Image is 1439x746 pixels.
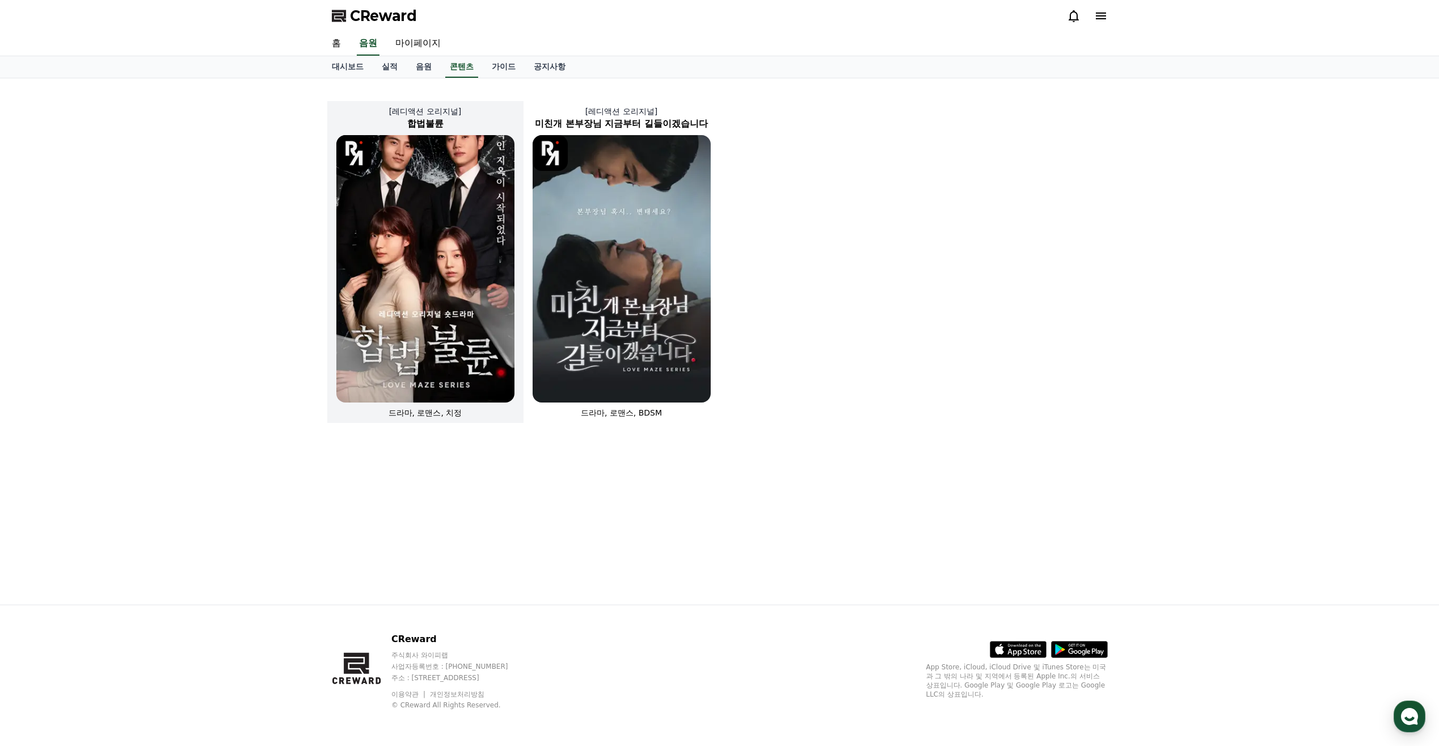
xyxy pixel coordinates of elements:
[581,408,662,417] span: 드라마, 로맨스, BDSM
[36,377,43,386] span: 홈
[391,632,530,646] p: CReward
[327,117,524,131] h2: 합법불륜
[391,662,530,671] p: 사업자등록번호 : [PHONE_NUMBER]
[332,7,417,25] a: CReward
[533,135,711,403] img: 미친개 본부장님 지금부터 길들이겠습니다
[391,690,427,698] a: 이용약관
[525,56,575,78] a: 공지사항
[524,97,720,428] a: [레디액션 오리지널] 미친개 본부장님 지금부터 길들이겠습니다 미친개 본부장님 지금부터 길들이겠습니다 [object Object] Logo 드라마, 로맨스, BDSM
[391,651,530,660] p: 주식회사 와이피랩
[323,56,373,78] a: 대시보드
[350,7,417,25] span: CReward
[391,673,530,682] p: 주소 : [STREET_ADDRESS]
[524,106,720,117] p: [레디액션 오리지널]
[146,360,218,388] a: 설정
[386,32,450,56] a: 마이페이지
[327,97,524,428] a: [레디액션 오리지널] 합법불륜 합법불륜 [object Object] Logo 드라마, 로맨스, 치정
[3,360,75,388] a: 홈
[524,117,720,131] h2: 미친개 본부장님 지금부터 길들이겠습니다
[75,360,146,388] a: 대화
[391,701,530,710] p: © CReward All Rights Reserved.
[445,56,478,78] a: 콘텐츠
[373,56,407,78] a: 실적
[533,135,568,171] img: [object Object] Logo
[926,663,1108,699] p: App Store, iCloud, iCloud Drive 및 iTunes Store는 미국과 그 밖의 나라 및 지역에서 등록된 Apple Inc.의 서비스 상표입니다. Goo...
[323,32,350,56] a: 홈
[430,690,484,698] a: 개인정보처리방침
[336,135,372,171] img: [object Object] Logo
[175,377,189,386] span: 설정
[483,56,525,78] a: 가이드
[104,378,117,387] span: 대화
[407,56,441,78] a: 음원
[357,32,379,56] a: 음원
[389,408,462,417] span: 드라마, 로맨스, 치정
[327,106,524,117] p: [레디액션 오리지널]
[336,135,514,403] img: 합법불륜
